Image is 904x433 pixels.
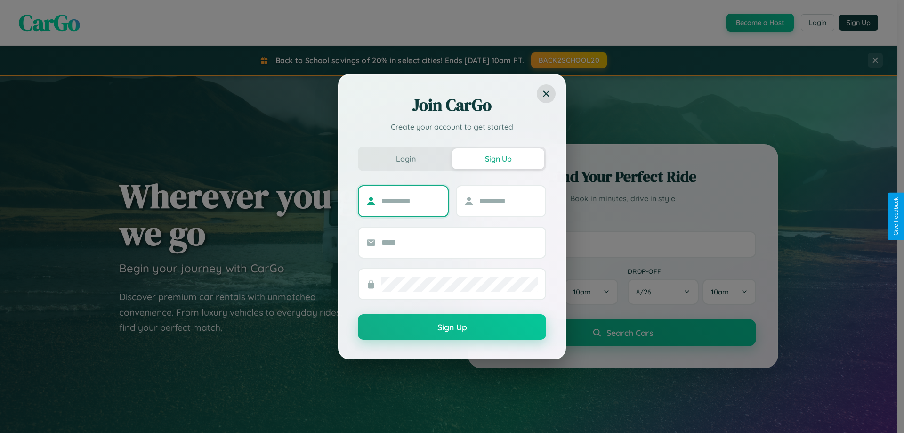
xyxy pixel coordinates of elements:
[358,94,546,116] h2: Join CarGo
[358,121,546,132] p: Create your account to get started
[360,148,452,169] button: Login
[452,148,544,169] button: Sign Up
[358,314,546,340] button: Sign Up
[893,197,899,236] div: Give Feedback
